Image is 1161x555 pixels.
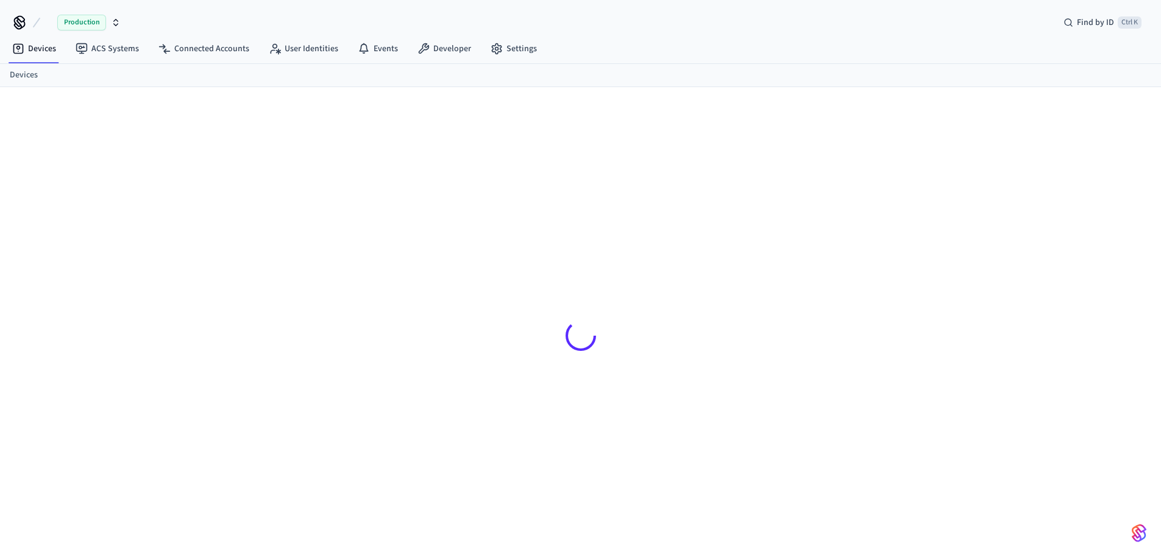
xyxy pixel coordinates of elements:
a: Connected Accounts [149,38,259,60]
span: Ctrl K [1118,16,1141,29]
a: Devices [10,69,38,82]
span: Find by ID [1077,16,1114,29]
div: Find by IDCtrl K [1054,12,1151,34]
a: Developer [408,38,481,60]
a: Events [348,38,408,60]
img: SeamLogoGradient.69752ec5.svg [1132,523,1146,543]
a: Devices [2,38,66,60]
a: ACS Systems [66,38,149,60]
a: User Identities [259,38,348,60]
a: Settings [481,38,547,60]
span: Production [57,15,106,30]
